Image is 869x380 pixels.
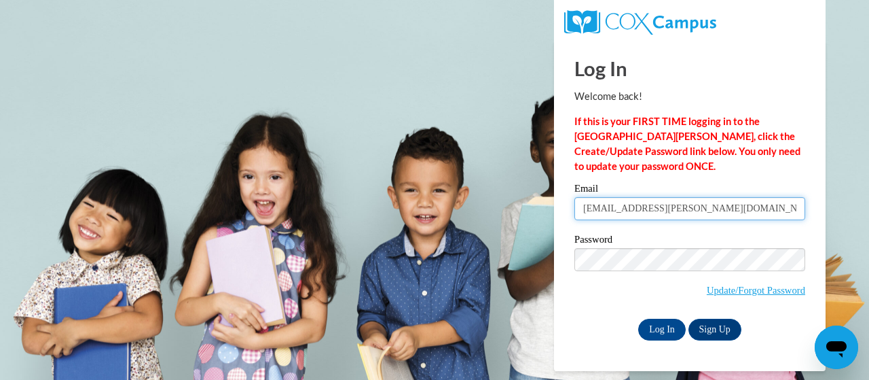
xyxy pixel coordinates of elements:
[574,54,805,82] h1: Log In
[564,10,716,35] img: COX Campus
[574,235,805,248] label: Password
[638,319,686,341] input: Log In
[574,89,805,104] p: Welcome back!
[574,116,800,172] strong: If this is your FIRST TIME logging in to the [GEOGRAPHIC_DATA][PERSON_NAME], click the Create/Upd...
[815,326,858,369] iframe: Button to launch messaging window
[707,285,805,296] a: Update/Forgot Password
[688,319,741,341] a: Sign Up
[574,184,805,197] label: Email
